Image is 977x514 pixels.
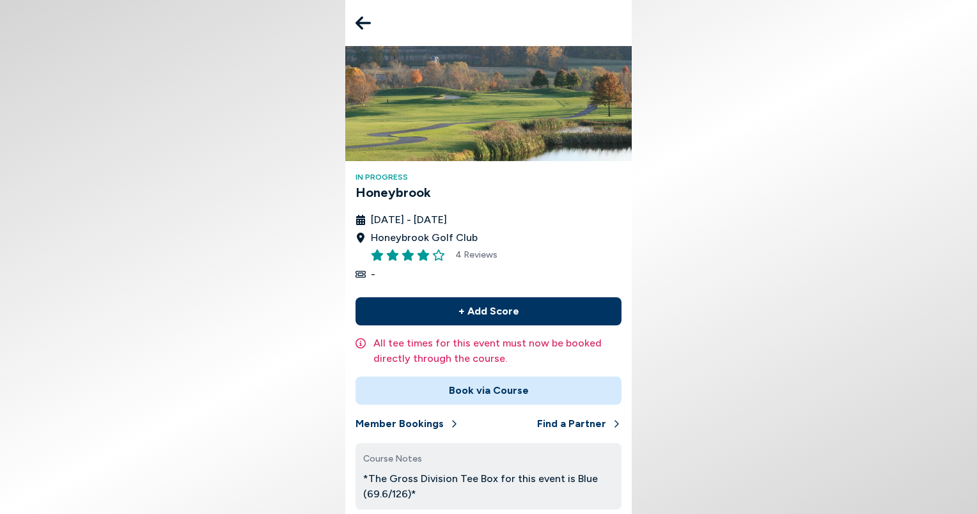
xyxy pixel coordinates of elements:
span: Course Notes [363,453,422,464]
button: Rate this item 3 stars [402,249,414,261]
button: + Add Score [356,297,621,325]
h3: Honeybrook [356,183,621,202]
p: All tee times for this event must now be booked directly through the course. [373,336,621,366]
button: Rate this item 1 stars [371,249,384,261]
button: Find a Partner [537,410,621,438]
span: [DATE] - [DATE] [371,212,447,228]
button: Book via Course [356,377,621,405]
img: Honeybrook [345,46,632,161]
h4: In Progress [356,171,621,183]
span: Honeybrook Golf Club [371,230,478,245]
button: Member Bookings [356,410,459,438]
button: Rate this item 5 stars [432,249,445,261]
button: Rate this item 4 stars [417,249,430,261]
p: *The Gross Division Tee Box for this event is Blue (69.6/126)* [363,471,614,502]
span: 4 Reviews [455,248,497,261]
button: Rate this item 2 stars [386,249,399,261]
span: - [371,267,375,282]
